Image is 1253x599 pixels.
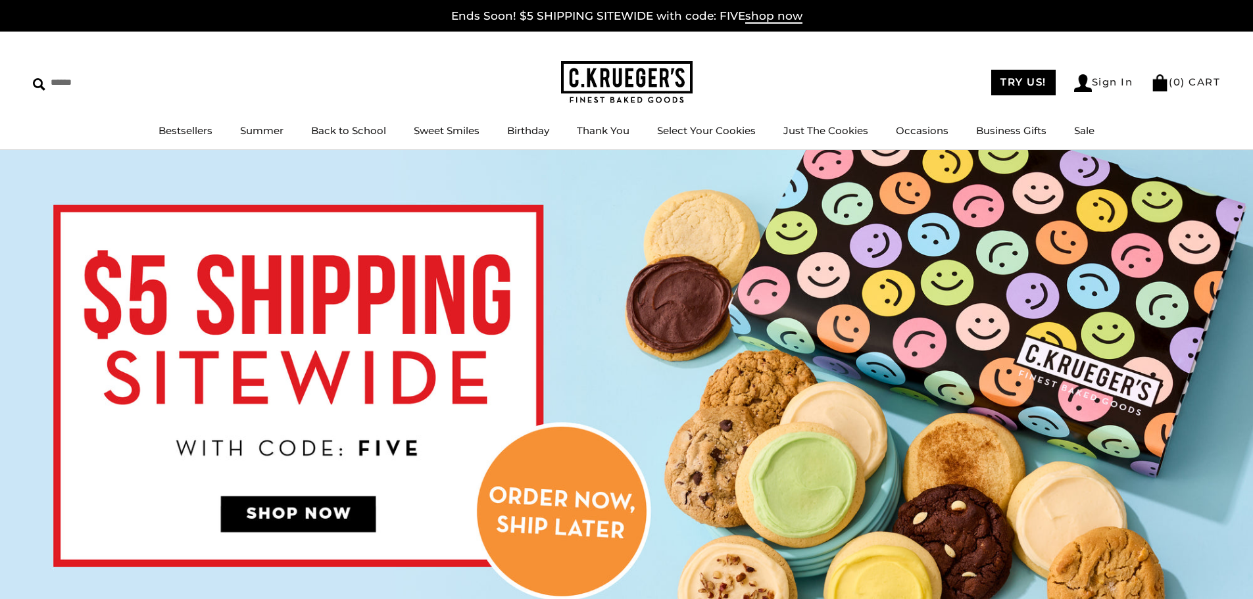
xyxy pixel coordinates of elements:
a: Ends Soon! $5 SHIPPING SITEWIDE with code: FIVEshop now [451,9,802,24]
span: 0 [1173,76,1181,88]
input: Search [33,72,189,93]
a: Select Your Cookies [657,124,756,137]
img: Bag [1151,74,1169,91]
img: C.KRUEGER'S [561,61,693,104]
img: Account [1074,74,1092,92]
a: Occasions [896,124,948,137]
a: Business Gifts [976,124,1046,137]
a: Sweet Smiles [414,124,479,137]
a: Summer [240,124,283,137]
a: Sale [1074,124,1094,137]
a: Bestsellers [159,124,212,137]
img: Search [33,78,45,91]
span: shop now [745,9,802,24]
a: Birthday [507,124,549,137]
a: TRY US! [991,70,1056,95]
a: Sign In [1074,74,1133,92]
a: Back to School [311,124,386,137]
a: Just The Cookies [783,124,868,137]
a: (0) CART [1151,76,1220,88]
a: Thank You [577,124,629,137]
